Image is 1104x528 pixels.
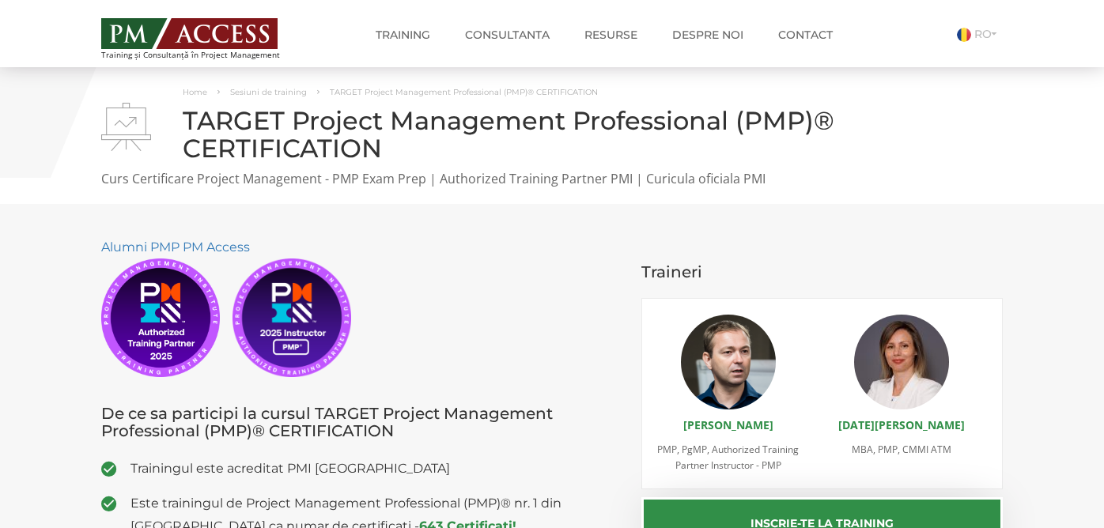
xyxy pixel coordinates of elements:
h3: Traineri [641,263,1004,281]
a: Sesiuni de training [230,87,307,97]
a: Resurse [573,19,649,51]
a: Contact [766,19,845,51]
img: TARGET Project Management Professional (PMP)® CERTIFICATION [101,103,151,151]
a: Training [364,19,442,51]
span: PMP, PgMP, Authorized Training Partner Instructor - PMP [657,443,799,472]
img: Romana [957,28,971,42]
span: Trainingul este acreditat PMI [GEOGRAPHIC_DATA] [130,457,618,480]
h3: De ce sa participi la cursul TARGET Project Management Professional (PMP)® CERTIFICATION [101,405,618,439]
a: Home [183,87,207,97]
a: Training și Consultanță în Project Management [101,13,309,59]
span: TARGET Project Management Professional (PMP)® CERTIFICATION [330,87,598,97]
img: PM ACCESS - Echipa traineri si consultanti certificati PMP: Narciss Popescu, Mihai Olaru, Monica ... [101,18,278,49]
span: MBA, PMP, CMMI ATM [852,443,951,456]
a: Despre noi [660,19,755,51]
h1: TARGET Project Management Professional (PMP)® CERTIFICATION [101,107,1003,162]
a: [PERSON_NAME] [683,417,773,432]
span: Training și Consultanță în Project Management [101,51,309,59]
a: [DATE][PERSON_NAME] [838,417,965,432]
p: Curs Certificare Project Management - PMP Exam Prep | Authorized Training Partner PMI | Curicula ... [101,170,1003,188]
a: RO [957,27,1003,41]
a: Alumni PMP PM Access [101,239,250,255]
a: Consultanta [453,19,561,51]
